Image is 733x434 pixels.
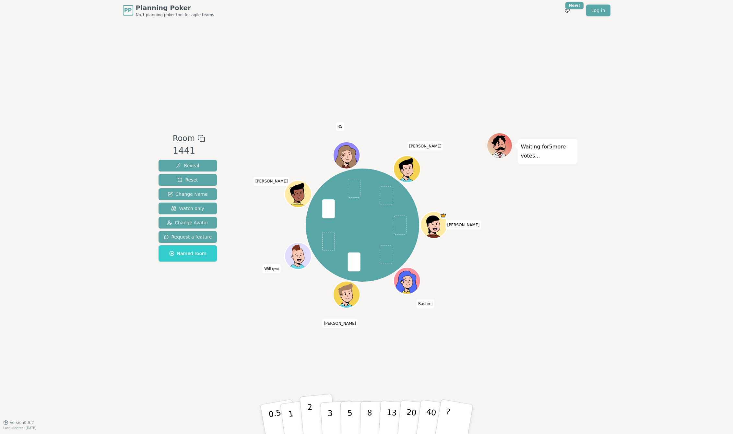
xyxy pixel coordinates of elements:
span: Click to change your name [254,177,290,186]
div: 1441 [173,144,205,158]
span: Reset [177,177,198,183]
span: Last updated: [DATE] [3,426,36,430]
button: Request a feature [159,231,217,243]
span: Change Avatar [167,219,208,226]
button: Change Avatar [159,217,217,229]
button: New! [562,5,573,16]
span: Planning Poker [136,3,214,12]
span: Reveal [176,162,199,169]
span: Named room [169,250,207,257]
button: Change Name [159,188,217,200]
span: Click to change your name [336,122,344,131]
span: Click to change your name [408,142,443,151]
button: Reveal [159,160,217,171]
span: Pilar is the host [440,212,447,219]
span: Click to change your name [446,220,481,229]
span: PP [124,6,132,14]
span: Change Name [168,191,207,197]
span: Watch only [171,205,204,212]
a: Log in [586,5,610,16]
span: Version 0.9.2 [10,420,34,425]
span: Click to change your name [417,299,434,309]
a: PPPlanning PokerNo.1 planning poker tool for agile teams [123,3,214,18]
p: Waiting for 5 more votes... [521,142,574,160]
span: Click to change your name [322,319,358,328]
span: Click to change your name [263,264,280,273]
div: New! [565,2,584,9]
button: Watch only [159,203,217,214]
button: Version0.9.2 [3,420,34,425]
button: Reset [159,174,217,186]
span: No.1 planning poker tool for agile teams [136,12,214,18]
span: Room [173,133,195,144]
button: Click to change your avatar [285,243,311,269]
span: (you) [271,268,279,271]
button: Named room [159,245,217,262]
span: Request a feature [164,234,212,240]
